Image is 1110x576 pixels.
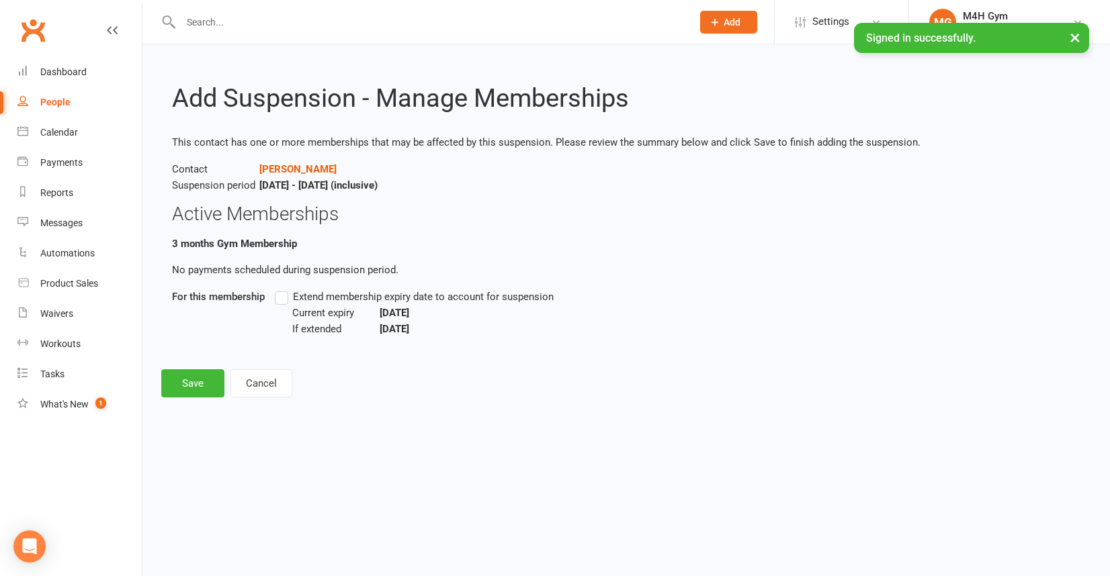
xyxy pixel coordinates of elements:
[172,238,297,250] b: 3 months Gym Membership
[17,299,142,329] a: Waivers
[17,178,142,208] a: Reports
[963,10,1044,22] div: M4H Gym
[172,134,1080,150] p: This contact has one or more memberships that may be affected by this suspension. Please review t...
[380,323,409,335] b: [DATE]
[929,9,956,36] div: MG
[40,218,83,228] div: Messages
[17,57,142,87] a: Dashboard
[292,305,380,321] span: Current expiry
[40,187,73,198] div: Reports
[172,85,1080,113] h2: Add Suspension - Manage Memberships
[40,248,95,258] div: Automations
[161,369,224,397] button: Save
[40,399,89,410] div: What's New
[95,397,106,409] span: 1
[17,117,142,148] a: Calendar
[380,307,409,319] b: [DATE]
[17,389,142,420] a: What's New1
[17,208,142,238] a: Messages
[1063,23,1087,52] button: ×
[17,238,142,269] a: Automations
[40,338,81,349] div: Workouts
[812,7,849,37] span: Settings
[724,17,740,28] span: Add
[40,127,78,138] div: Calendar
[17,269,142,299] a: Product Sales
[293,289,554,303] span: Extend membership expiry date to account for suspension
[13,530,46,563] div: Open Intercom Messenger
[40,97,71,107] div: People
[17,329,142,359] a: Workouts
[17,359,142,389] a: Tasks
[172,289,265,305] label: For this membership
[172,161,259,177] span: Contact
[259,179,378,191] strong: [DATE] - [DATE] (inclusive)
[700,11,757,34] button: Add
[292,321,380,337] span: If extended
[16,13,50,47] a: Clubworx
[40,157,83,168] div: Payments
[172,204,1080,225] h3: Active Memberships
[259,163,337,175] a: [PERSON_NAME]
[40,278,98,289] div: Product Sales
[17,148,142,178] a: Payments
[963,22,1044,34] div: Movement 4 Health
[177,13,683,32] input: Search...
[40,369,65,379] div: Tasks
[172,177,259,193] span: Suspension period
[40,308,73,319] div: Waivers
[172,262,1080,278] p: No payments scheduled during suspension period.
[866,32,976,44] span: Signed in successfully.
[40,66,87,77] div: Dashboard
[17,87,142,117] a: People
[230,369,292,397] button: Cancel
